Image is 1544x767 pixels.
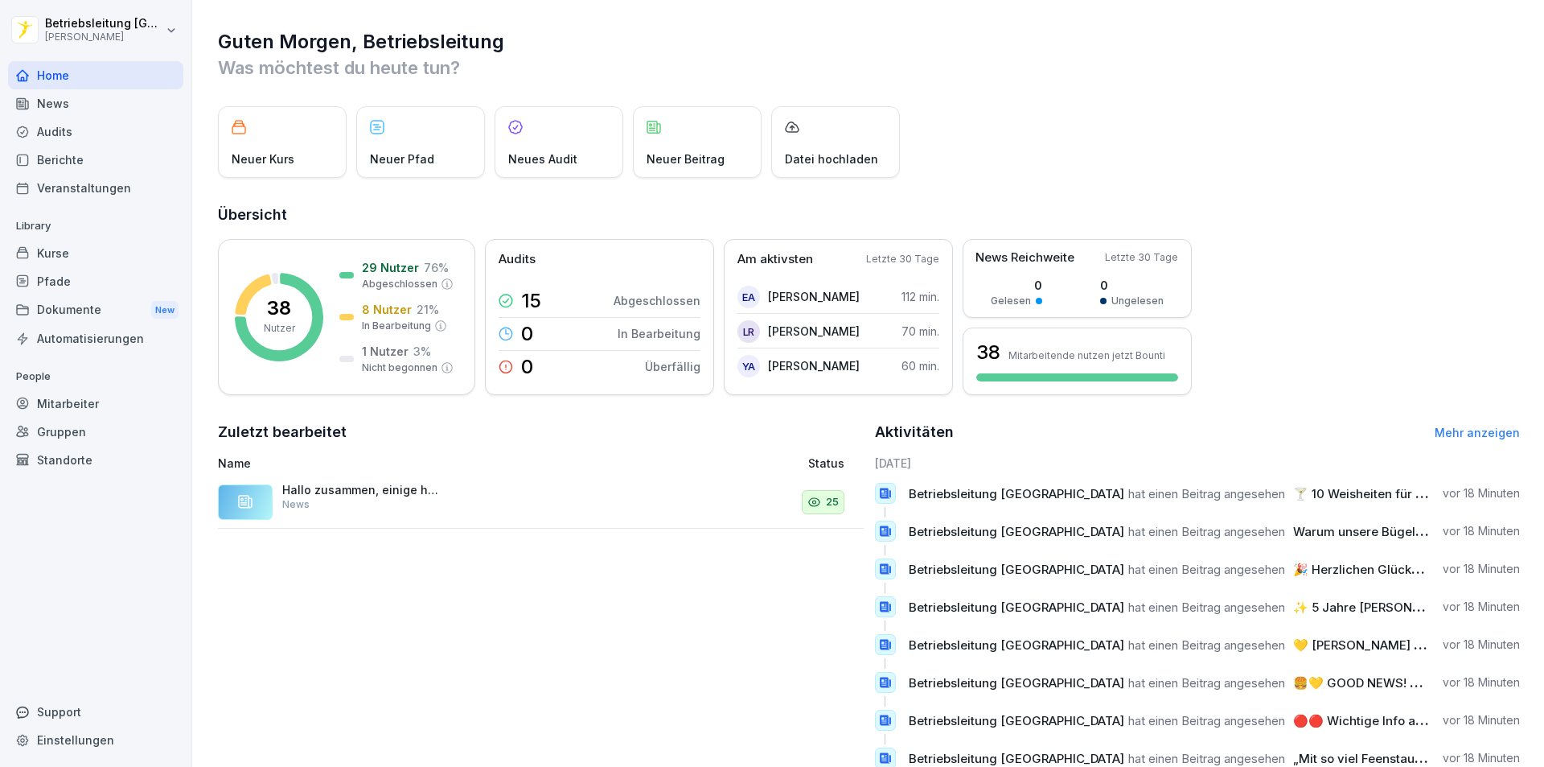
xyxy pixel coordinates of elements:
p: vor 18 Minuten [1443,485,1520,501]
a: Home [8,61,183,89]
p: 29 Nutzer [362,259,419,276]
p: Hallo zusammen, einige haben leider noch nicht alle Kurse abgeschlossen. Bitte holt dies bis zum ... [282,483,443,497]
span: Betriebsleitung [GEOGRAPHIC_DATA] [909,675,1124,691]
span: hat einen Beitrag angesehen [1128,675,1285,691]
p: Neues Audit [508,151,577,167]
h2: Aktivitäten [875,421,954,443]
p: vor 18 Minuten [1443,523,1520,539]
p: Betriebsleitung [GEOGRAPHIC_DATA] [45,17,162,31]
a: Veranstaltungen [8,174,183,202]
p: Ungelesen [1111,294,1164,308]
div: LR [737,320,760,343]
div: Dokumente [8,295,183,325]
a: Berichte [8,146,183,174]
div: Audits [8,118,183,146]
span: hat einen Beitrag angesehen [1128,600,1285,615]
p: [PERSON_NAME] [768,288,860,305]
p: vor 18 Minuten [1443,561,1520,577]
p: Überfällig [645,358,700,375]
p: [PERSON_NAME] [768,323,860,340]
p: Abgeschlossen [614,292,700,309]
p: 0 [991,277,1042,294]
p: [PERSON_NAME] [768,357,860,374]
span: Betriebsleitung [GEOGRAPHIC_DATA] [909,524,1124,539]
p: Gelesen [991,294,1031,308]
p: Letzte 30 Tage [866,252,939,266]
p: vor 18 Minuten [1443,674,1520,691]
p: 8 Nutzer [362,301,412,318]
p: Nicht begonnen [362,361,437,375]
p: 1 Nutzer [362,343,409,360]
a: Gruppen [8,418,183,446]
p: 112 min. [901,288,939,305]
a: Kurse [8,239,183,267]
p: Name [218,455,622,472]
p: 60 min. [901,357,939,374]
div: New [151,301,179,320]
p: Was möchtest du heute tun? [218,55,1520,80]
a: Hallo zusammen, einige haben leider noch nicht alle Kurse abgeschlossen. Bitte holt dies bis zum ... [218,476,864,529]
p: People [8,364,183,390]
span: hat einen Beitrag angesehen [1128,751,1285,766]
p: vor 18 Minuten [1443,712,1520,728]
p: Nutzer [264,321,295,336]
p: 0 [521,357,533,377]
p: 15 [521,291,541,311]
p: Datei hochladen [785,151,878,167]
p: Neuer Pfad [370,151,434,167]
span: Betriebsleitung [GEOGRAPHIC_DATA] [909,486,1124,501]
p: 0 [1100,277,1164,294]
a: Pfade [8,267,183,295]
a: Standorte [8,446,183,474]
a: Mitarbeiter [8,390,183,418]
a: Mehr anzeigen [1435,426,1520,439]
h2: Übersicht [218,204,1520,226]
span: hat einen Beitrag angesehen [1128,637,1285,653]
a: DokumenteNew [8,295,183,325]
span: hat einen Beitrag angesehen [1128,524,1285,539]
p: 25 [826,494,839,510]
p: 0 [521,324,533,344]
p: News [282,497,310,512]
p: In Bearbeitung [618,325,700,342]
h1: Guten Morgen, Betriebsleitung [218,29,1520,55]
p: Status [808,455,844,472]
p: 76 % [424,259,449,276]
p: Library [8,213,183,239]
div: Automatisierungen [8,324,183,353]
span: hat einen Beitrag angesehen [1128,562,1285,577]
p: 38 [267,299,291,318]
p: News Reichweite [975,249,1074,267]
p: 3 % [413,343,431,360]
div: YA [737,355,760,377]
span: Betriebsleitung [GEOGRAPHIC_DATA] [909,562,1124,577]
span: hat einen Beitrag angesehen [1128,486,1285,501]
h3: 38 [976,339,1000,366]
p: vor 18 Minuten [1443,637,1520,653]
p: vor 18 Minuten [1443,599,1520,615]
p: Neuer Kurs [232,151,294,167]
span: hat einen Beitrag angesehen [1128,713,1285,728]
span: Betriebsleitung [GEOGRAPHIC_DATA] [909,637,1124,653]
span: Betriebsleitung [GEOGRAPHIC_DATA] [909,600,1124,615]
p: 21 % [417,301,439,318]
p: In Bearbeitung [362,319,431,333]
div: EA [737,286,760,308]
a: News [8,89,183,118]
a: Einstellungen [8,726,183,754]
p: Mitarbeitende nutzen jetzt Bounti [1008,349,1165,361]
p: Audits [499,250,536,269]
span: Betriebsleitung [GEOGRAPHIC_DATA] [909,713,1124,728]
div: Support [8,698,183,726]
h6: [DATE] [875,455,1521,472]
p: vor 18 Minuten [1443,750,1520,766]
